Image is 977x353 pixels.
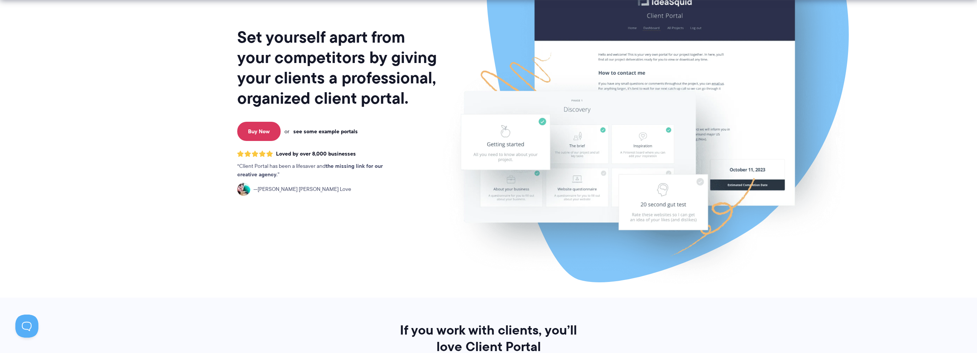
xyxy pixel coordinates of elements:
h1: Set yourself apart from your competitors by giving your clients a professional, organized client ... [237,27,438,108]
iframe: Toggle Customer Support [15,315,38,338]
a: Buy Now [237,122,281,141]
span: [PERSON_NAME] [PERSON_NAME] Love [253,185,351,194]
a: see some example portals [293,128,358,135]
span: Loved by over 8,000 businesses [276,151,356,157]
strong: the missing link for our creative agency [237,162,383,179]
p: Client Portal has been a lifesaver and . [237,162,398,179]
span: or [284,128,289,135]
